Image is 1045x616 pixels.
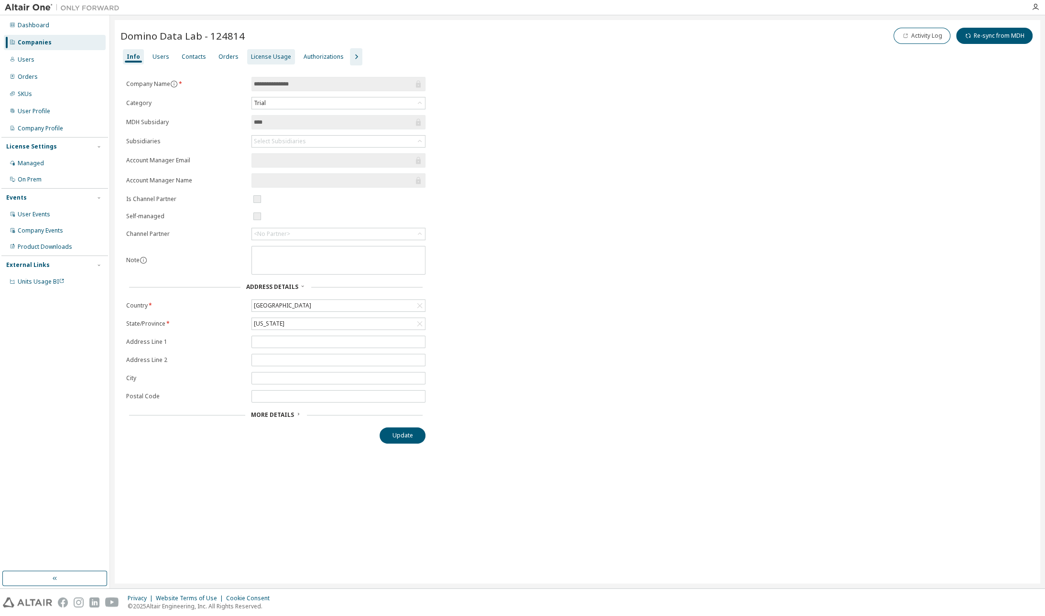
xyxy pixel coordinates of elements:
[140,256,147,264] button: information
[74,597,84,607] img: instagram.svg
[18,39,52,46] div: Companies
[226,595,275,602] div: Cookie Consent
[18,90,32,98] div: SKUs
[18,125,63,132] div: Company Profile
[126,356,246,364] label: Address Line 2
[18,107,50,115] div: User Profile
[304,53,344,61] div: Authorizations
[126,302,246,309] label: Country
[126,157,246,164] label: Account Manager Email
[128,602,275,610] p: © 2025 Altair Engineering, Inc. All Rights Reserved.
[251,53,291,61] div: License Usage
[956,28,1033,44] button: Re-sync from MDH
[126,99,246,107] label: Category
[252,319,286,329] div: [US_STATE]
[252,136,425,147] div: Select Subsidiaries
[126,80,246,88] label: Company Name
[182,53,206,61] div: Contacts
[126,256,140,264] label: Note
[156,595,226,602] div: Website Terms of Use
[126,320,246,328] label: State/Province
[18,211,50,218] div: User Events
[18,277,65,286] span: Units Usage BI
[254,138,306,145] div: Select Subsidiaries
[127,53,140,61] div: Info
[126,393,246,400] label: Postal Code
[18,21,49,29] div: Dashboard
[252,318,425,329] div: [US_STATE]
[18,176,42,183] div: On Prem
[252,300,425,311] div: [GEOGRAPHIC_DATA]
[252,228,425,240] div: <No Partner>
[18,243,72,251] div: Product Downloads
[18,73,38,81] div: Orders
[126,212,246,220] label: Self-managed
[58,597,68,607] img: facebook.svg
[126,374,246,382] label: City
[126,138,246,145] label: Subsidiaries
[170,80,178,88] button: information
[246,283,298,291] span: Address Details
[218,53,239,61] div: Orders
[252,98,267,108] div: Trial
[254,230,290,238] div: <No Partner>
[18,56,34,64] div: Users
[6,194,27,202] div: Events
[152,53,169,61] div: Users
[6,261,50,269] div: External Links
[126,230,246,238] label: Channel Partner
[251,411,294,419] span: More Details
[252,300,313,311] div: [GEOGRAPHIC_DATA]
[3,597,52,607] img: altair_logo.svg
[126,338,246,346] label: Address Line 1
[120,29,245,42] span: Domino Data Lab - 124814
[252,97,425,109] div: Trial
[6,143,57,150] div: License Settings
[126,118,246,126] label: MDH Subsidary
[18,159,44,167] div: Managed
[126,177,246,184] label: Account Manager Name
[18,227,63,234] div: Company Events
[128,595,156,602] div: Privacy
[893,28,950,44] button: Activity Log
[89,597,99,607] img: linkedin.svg
[380,427,425,444] button: Update
[126,195,246,203] label: Is Channel Partner
[105,597,119,607] img: youtube.svg
[5,3,124,12] img: Altair One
